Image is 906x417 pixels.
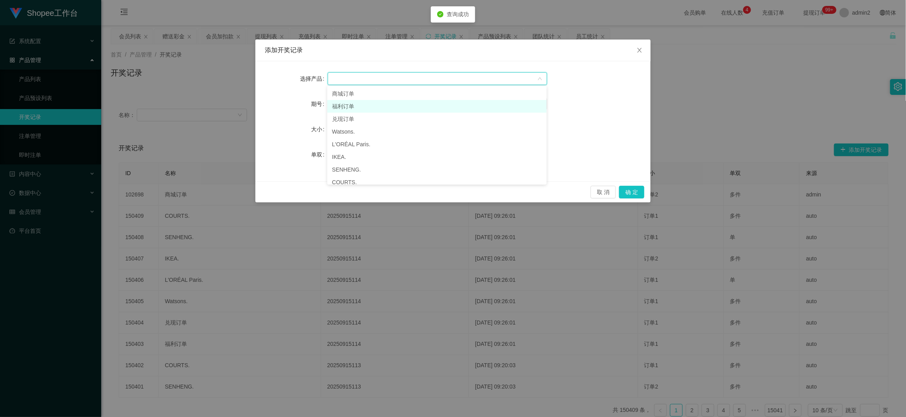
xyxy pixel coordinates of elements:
[327,125,547,138] li: Watsons.
[327,163,547,176] li: SENHENG.
[300,75,328,82] label: 选择产品：
[629,40,651,62] button: Close
[327,138,547,151] li: L'ORÉAL Paris.
[327,151,547,163] li: IKEA.
[636,47,643,53] i: 图标: close
[311,151,328,158] label: 单双：
[327,113,547,125] li: 兑现订单
[447,11,469,17] span: 查询成功
[265,46,641,55] div: 添加开奖记录
[437,11,444,17] i: icon: check-circle
[311,101,328,107] label: 期号：
[538,76,542,82] i: 图标: down
[327,100,547,113] li: 福利订单
[311,126,328,132] label: 大小：
[327,87,547,100] li: 商城订单
[591,186,616,198] button: 取 消
[327,176,547,189] li: COURTS.
[619,186,644,198] button: 确 定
